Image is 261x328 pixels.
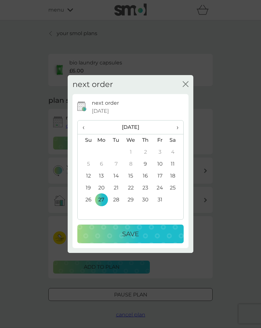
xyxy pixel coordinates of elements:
[123,170,138,182] td: 15
[123,146,138,158] td: 1
[92,99,119,107] p: next order
[94,134,109,146] th: Mo
[123,182,138,194] td: 22
[153,146,167,158] td: 3
[153,170,167,182] td: 17
[138,182,153,194] td: 23
[94,182,109,194] td: 20
[94,170,109,182] td: 13
[94,121,167,134] th: [DATE]
[167,146,183,158] td: 4
[138,170,153,182] td: 16
[94,158,109,170] td: 6
[123,134,138,146] th: We
[167,134,183,146] th: Sa
[153,182,167,194] td: 24
[78,134,94,146] th: Su
[92,107,109,115] span: [DATE]
[123,158,138,170] td: 8
[167,170,183,182] td: 18
[109,170,123,182] td: 14
[153,134,167,146] th: Fr
[109,134,123,146] th: Tu
[109,182,123,194] td: 21
[123,194,138,206] td: 29
[72,80,113,89] h2: next order
[78,170,94,182] td: 12
[77,225,184,243] button: Save
[172,121,179,134] span: ›
[138,134,153,146] th: Th
[167,182,183,194] td: 25
[153,194,167,206] td: 31
[138,194,153,206] td: 30
[138,146,153,158] td: 2
[109,194,123,206] td: 28
[138,158,153,170] td: 9
[82,121,89,134] span: ‹
[153,158,167,170] td: 10
[167,158,183,170] td: 11
[78,194,94,206] td: 26
[183,81,188,88] button: close
[109,158,123,170] td: 7
[122,229,139,239] p: Save
[78,158,94,170] td: 5
[94,194,109,206] td: 27
[78,182,94,194] td: 19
